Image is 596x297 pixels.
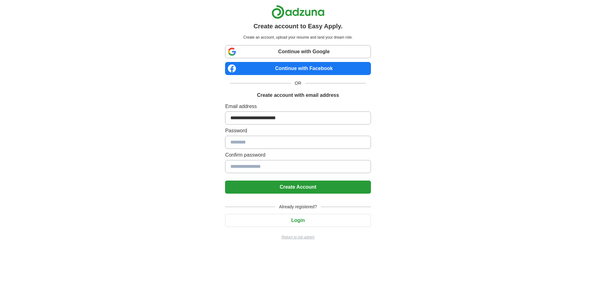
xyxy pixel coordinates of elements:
label: Email address [225,103,371,110]
button: Create Account [225,181,371,194]
a: Continue with Facebook [225,62,371,75]
a: Return to job advert [225,234,371,240]
span: OR [291,80,305,87]
h1: Create account to Easy Apply. [253,21,343,31]
button: Login [225,214,371,227]
h1: Create account with email address [257,92,339,99]
img: Adzuna logo [272,5,324,19]
p: Create an account, upload your resume and land your dream role. [226,35,369,40]
a: Login [225,218,371,223]
label: Confirm password [225,151,371,159]
a: Continue with Google [225,45,371,58]
span: Already registered? [275,204,320,210]
label: Password [225,127,371,134]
